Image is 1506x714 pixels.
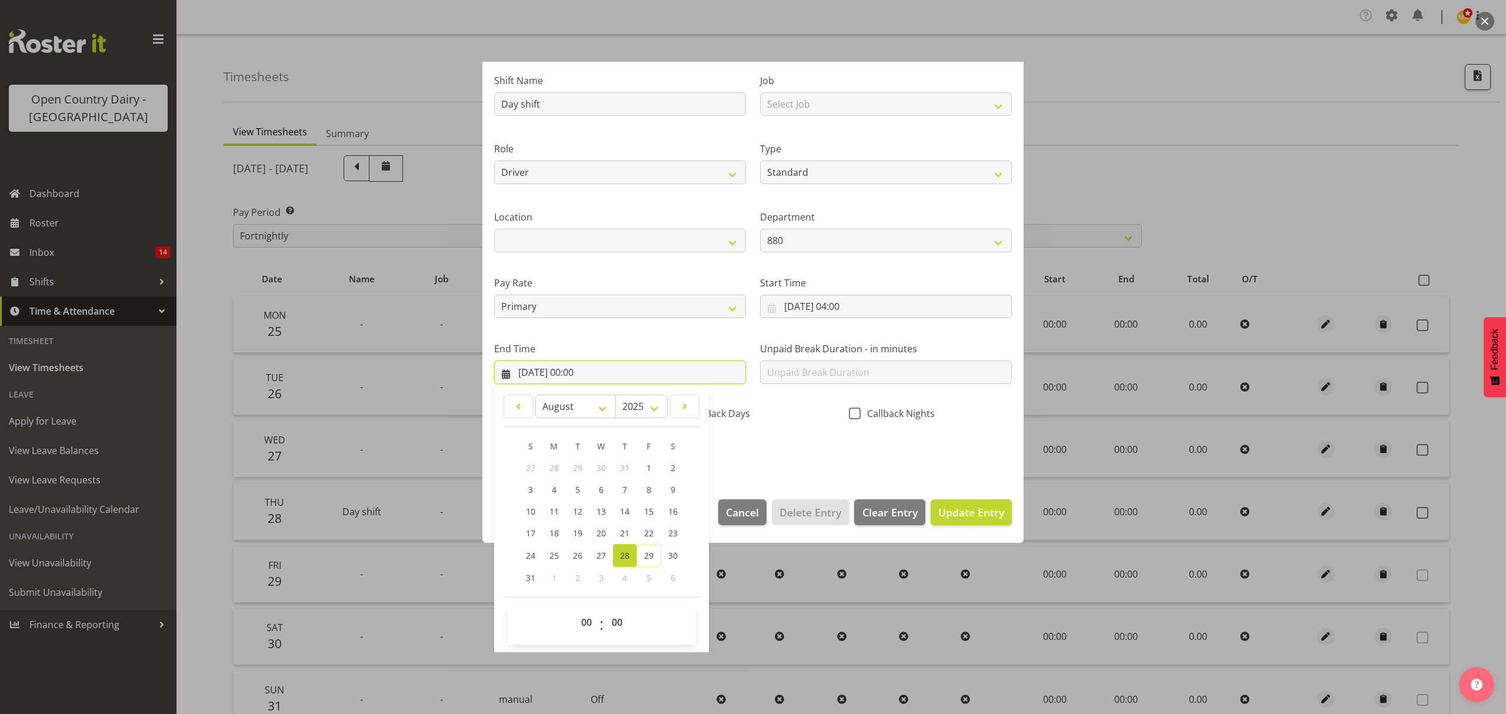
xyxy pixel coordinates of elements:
[589,479,613,501] a: 6
[573,528,582,539] span: 19
[644,550,654,561] span: 29
[542,501,566,522] a: 11
[718,499,767,525] button: Cancel
[519,567,542,589] a: 31
[573,506,582,517] span: 12
[637,457,661,479] a: 1
[494,74,746,88] label: Shift Name
[1471,679,1482,690] img: help-xxl-2.png
[549,550,559,561] span: 25
[494,342,746,356] label: End Time
[575,484,580,495] span: 5
[760,295,1012,318] input: Click to select...
[566,522,589,544] a: 19
[637,522,661,544] a: 22
[760,210,1012,224] label: Department
[862,505,918,520] span: Clear Entry
[597,506,606,517] span: 13
[644,528,654,539] span: 22
[599,610,604,640] span: :
[931,499,1012,525] button: Update Entry
[494,210,746,224] label: Location
[550,441,558,452] span: M
[613,522,637,544] a: 21
[644,506,654,517] span: 15
[542,522,566,544] a: 18
[589,501,613,522] a: 13
[726,505,759,520] span: Cancel
[779,505,841,520] span: Delete Entry
[613,544,637,567] a: 28
[760,276,1012,290] label: Start Time
[671,572,675,583] span: 6
[573,550,582,561] span: 26
[668,528,678,539] span: 23
[760,74,1012,88] label: Job
[647,572,651,583] span: 5
[647,462,651,473] span: 1
[528,484,533,495] span: 3
[622,441,627,452] span: T
[526,528,535,539] span: 17
[661,479,685,501] a: 9
[494,92,746,116] input: Shift Name
[637,501,661,522] a: 15
[620,462,629,473] span: 31
[668,506,678,517] span: 16
[542,544,566,567] a: 25
[637,544,661,567] a: 29
[597,462,606,473] span: 30
[589,522,613,544] a: 20
[683,408,750,419] span: CallBack Days
[671,462,675,473] span: 2
[613,479,637,501] a: 7
[597,550,606,561] span: 27
[526,462,535,473] span: 27
[760,361,1012,384] input: Unpaid Break Duration
[622,572,627,583] span: 4
[494,276,746,290] label: Pay Rate
[552,484,557,495] span: 4
[542,479,566,501] a: 4
[597,441,605,452] span: W
[647,484,651,495] span: 8
[589,544,613,567] a: 27
[528,441,533,452] span: S
[620,550,629,561] span: 28
[760,342,1012,356] label: Unpaid Break Duration - in minutes
[494,361,746,384] input: Click to select...
[566,501,589,522] a: 12
[772,499,849,525] button: Delete Entry
[661,544,685,567] a: 30
[938,505,1004,519] span: Update Entry
[1484,317,1506,397] button: Feedback - Show survey
[575,441,580,452] span: T
[549,528,559,539] span: 18
[620,528,629,539] span: 21
[552,572,557,583] span: 1
[599,484,604,495] span: 6
[671,441,675,452] span: S
[597,528,606,539] span: 20
[637,479,661,501] a: 8
[519,479,542,501] a: 3
[861,408,935,419] span: Callback Nights
[647,441,651,452] span: F
[526,572,535,583] span: 31
[620,506,629,517] span: 14
[668,550,678,561] span: 30
[622,484,627,495] span: 7
[613,501,637,522] a: 14
[573,462,582,473] span: 29
[575,572,580,583] span: 2
[566,479,589,501] a: 5
[854,499,925,525] button: Clear Entry
[671,484,675,495] span: 9
[661,501,685,522] a: 16
[599,572,604,583] span: 3
[519,544,542,567] a: 24
[519,522,542,544] a: 17
[519,501,542,522] a: 10
[526,550,535,561] span: 24
[661,457,685,479] a: 2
